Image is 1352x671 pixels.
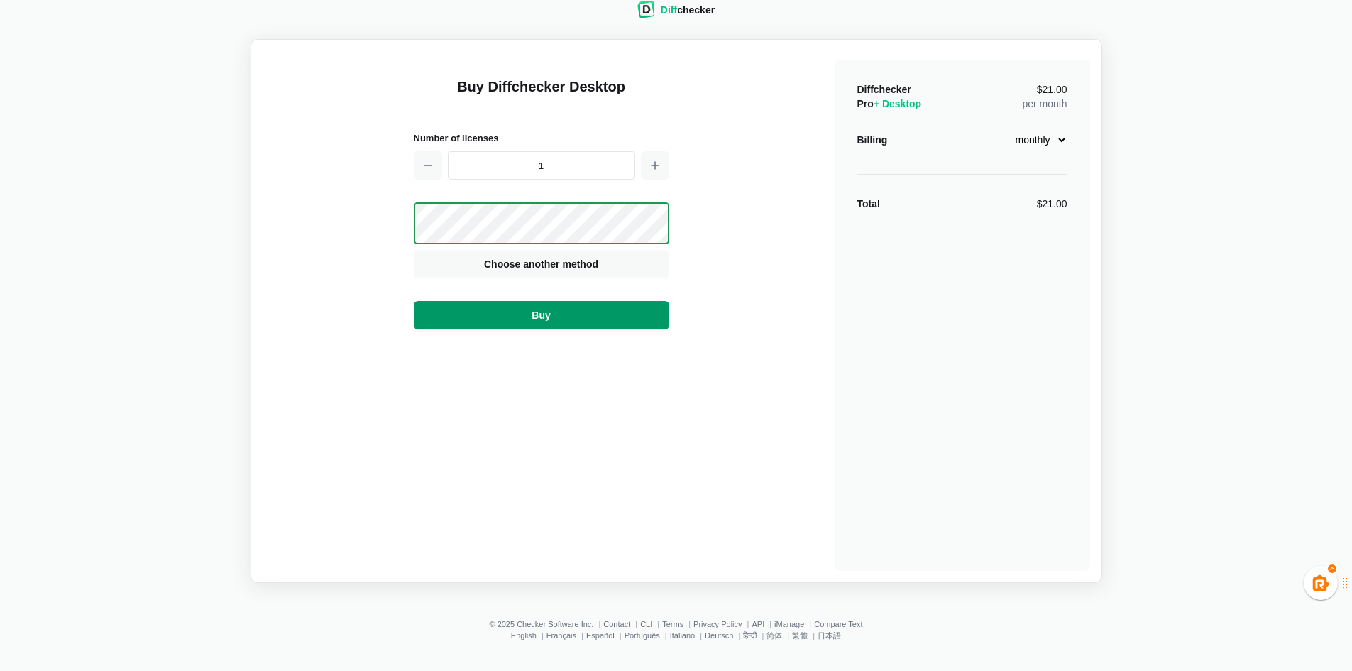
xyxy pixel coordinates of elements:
[586,631,615,640] a: Español
[874,98,921,109] span: + Desktop
[818,631,841,640] a: 日本語
[661,3,715,17] div: checker
[670,631,695,640] a: Italiano
[693,620,742,628] a: Privacy Policy
[489,620,603,628] li: © 2025 Checker Software Inc.
[481,257,601,271] span: Choose another method
[661,4,677,16] span: Diff
[857,133,888,147] div: Billing
[857,98,922,109] span: Pro
[662,620,683,628] a: Terms
[529,308,553,322] span: Buy
[448,151,635,180] input: 1
[752,620,764,628] a: API
[1037,197,1067,211] div: $21.00
[774,620,804,628] a: iManage
[743,631,757,640] a: हिन्दी
[546,631,576,640] a: Français
[1037,84,1067,94] span: $21.00
[814,620,862,628] a: Compare Text
[637,9,715,21] a: Diffchecker logoDiffchecker
[857,198,880,209] strong: Total
[414,77,669,114] h1: Buy Diffchecker Desktop
[1022,82,1067,111] div: per month
[414,131,669,146] h2: Number of licenses
[414,250,669,278] button: Choose another method
[857,84,911,95] span: Diffchecker
[625,631,660,640] a: Português
[766,631,782,640] a: 简体
[705,631,733,640] a: Deutsch
[603,620,630,628] a: Contact
[792,631,808,640] a: 繁體
[414,301,669,329] button: Buy
[511,631,537,640] a: English
[640,620,652,628] a: CLI
[637,1,655,18] img: Diffchecker logo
